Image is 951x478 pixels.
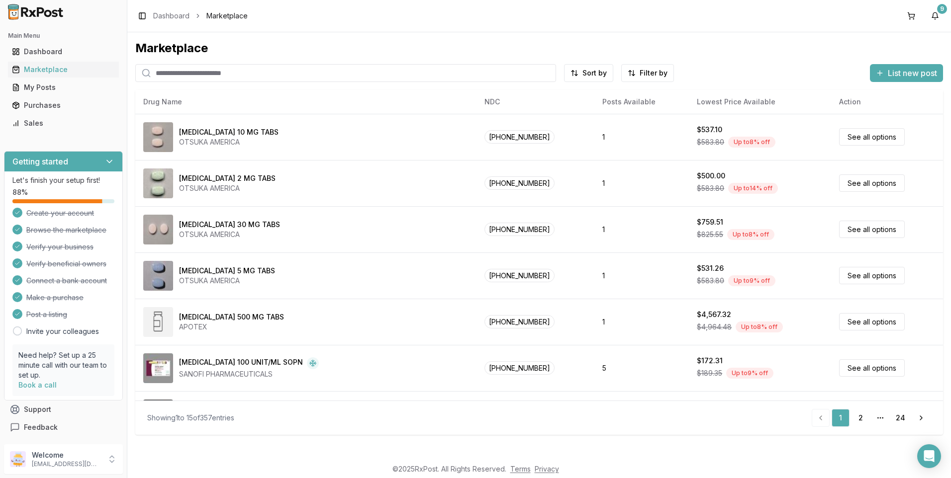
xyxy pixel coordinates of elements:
th: Drug Name [135,90,476,114]
td: 1 [594,114,689,160]
button: Purchases [4,97,123,113]
a: See all options [839,267,905,284]
div: OTSUKA AMERICA [179,276,275,286]
div: 9 [937,4,947,14]
div: Purchases [12,100,115,110]
div: OTSUKA AMERICA [179,230,280,239]
a: Dashboard [8,43,119,61]
nav: pagination [812,409,931,427]
div: OTSUKA AMERICA [179,137,279,147]
div: $537.10 [697,125,722,135]
th: Action [831,90,943,114]
button: Support [4,400,123,418]
img: Admelog SoloStar 100 UNIT/ML SOPN [143,353,173,383]
div: [MEDICAL_DATA] 2 MG TABS [179,173,276,183]
button: Sort by [564,64,613,82]
a: Go to next page [911,409,931,427]
p: [EMAIL_ADDRESS][DOMAIN_NAME] [32,460,101,468]
button: Marketplace [4,62,123,78]
a: See all options [839,359,905,377]
a: Book a call [18,381,57,389]
span: Post a listing [26,310,67,319]
span: $583.80 [697,276,724,286]
span: Filter by [640,68,667,78]
div: Showing 1 to 15 of 357 entries [147,413,234,423]
button: My Posts [4,80,123,95]
div: My Posts [12,82,115,92]
a: Invite your colleagues [26,326,99,336]
img: User avatar [10,451,26,467]
a: See all options [839,174,905,192]
td: 5 [594,345,689,391]
span: Verify your business [26,242,94,252]
div: Open Intercom Messenger [917,444,941,468]
span: [PHONE_NUMBER] [484,361,555,375]
span: $4,964.48 [697,322,732,332]
div: $759.51 [697,217,723,227]
div: Up to 8 % off [736,321,783,332]
button: Feedback [4,418,123,436]
a: Marketplace [8,61,119,79]
a: 2 [852,409,869,427]
div: [MEDICAL_DATA] 30 MG TABS [179,220,280,230]
p: Let's finish your setup first! [12,175,114,185]
span: [PHONE_NUMBER] [484,269,555,282]
span: $189.35 [697,368,722,378]
button: Dashboard [4,44,123,60]
p: Welcome [32,450,101,460]
div: Dashboard [12,47,115,57]
div: $172.31 [697,356,723,366]
a: My Posts [8,79,119,96]
a: Purchases [8,96,119,114]
span: List new post [888,67,937,79]
button: Filter by [621,64,674,82]
a: Privacy [535,465,559,473]
td: 2 [594,391,689,437]
div: Marketplace [135,40,943,56]
div: [MEDICAL_DATA] 100 UNIT/ML SOPN [179,357,303,369]
div: $531.26 [697,263,724,273]
span: $583.80 [697,183,724,193]
p: Need help? Set up a 25 minute call with our team to set up. [18,350,108,380]
div: [MEDICAL_DATA] 500 MG TABS [179,312,284,322]
span: Sort by [582,68,607,78]
td: 1 [594,206,689,252]
div: Up to 9 % off [728,275,775,286]
img: Abilify 10 MG TABS [143,122,173,152]
div: $500.00 [697,171,725,181]
span: Feedback [24,422,58,432]
div: OTSUKA AMERICA [179,183,276,193]
span: Make a purchase [26,293,84,303]
span: [PHONE_NUMBER] [484,176,555,190]
a: 24 [891,409,909,427]
button: Sales [4,115,123,131]
img: RxPost Logo [4,4,68,20]
div: Sales [12,118,115,128]
span: Create your account [26,208,94,218]
img: Abilify 30 MG TABS [143,215,173,244]
h2: Main Menu [8,32,119,40]
span: $825.55 [697,230,723,239]
span: $583.80 [697,137,724,147]
button: List new post [870,64,943,82]
h3: Getting started [12,156,68,167]
span: [PHONE_NUMBER] [484,223,555,236]
span: Marketplace [206,11,248,21]
div: Up to 9 % off [726,368,773,379]
span: Browse the marketplace [26,225,106,235]
a: Sales [8,114,119,132]
a: Terms [510,465,531,473]
span: [PHONE_NUMBER] [484,315,555,328]
div: APOTEX [179,322,284,332]
img: Abiraterone Acetate 500 MG TABS [143,307,173,337]
a: 1 [832,409,850,427]
div: [MEDICAL_DATA] 10 MG TABS [179,127,279,137]
a: See all options [839,313,905,330]
span: Connect a bank account [26,276,107,286]
td: 1 [594,299,689,345]
div: Up to 8 % off [728,137,775,148]
td: 1 [594,160,689,206]
div: Marketplace [12,65,115,75]
img: Abilify 5 MG TABS [143,261,173,291]
span: [PHONE_NUMBER] [484,130,555,144]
